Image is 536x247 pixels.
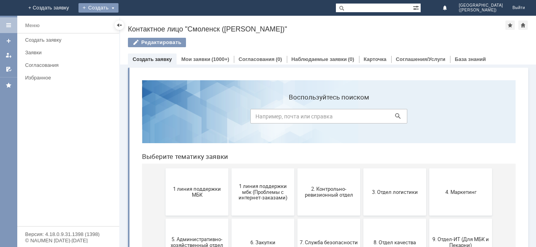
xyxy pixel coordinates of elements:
div: (0) [276,56,282,62]
a: Мои заявки [2,49,15,61]
div: Согласования [25,62,115,68]
span: 2. Контрольно-ревизионный отдел [164,112,222,124]
span: 1 линия поддержки МБК [32,112,90,124]
button: 9. Отдел-ИТ (Для МБК и Пекарни) [294,145,356,192]
button: 5. Административно-хозяйственный отдел [30,145,93,192]
button: 2. Контрольно-ревизионный отдел [162,94,224,142]
div: (0) [348,56,354,62]
a: База знаний [455,56,486,62]
span: 1 линия поддержки мбк (Проблемы с интернет-заказами) [98,109,156,127]
a: Мои заявки [181,56,210,62]
a: Создать заявку [22,34,118,46]
button: 3. Отдел логистики [228,94,290,142]
span: ([PERSON_NAME]) [459,8,503,13]
span: 8. Отдел качества [230,165,288,171]
a: Согласования [22,59,118,71]
a: Заявки [22,46,118,59]
div: Заявки [25,50,115,55]
div: (1000+) [211,56,229,62]
span: Финансовый отдел [296,216,354,221]
div: Скрыть меню [115,20,124,30]
span: 6. Закупки [98,165,156,171]
a: Согласования [239,56,275,62]
button: 8. Отдел качества [228,145,290,192]
span: 7. Служба безопасности [164,165,222,171]
div: Создать заявку [25,37,115,43]
button: 1 линия поддержки МБК [30,94,93,142]
span: Бухгалтерия (для мбк) [32,216,90,221]
a: Создать заявку [2,35,15,47]
a: Наблюдаемые заявки [292,56,347,62]
div: Сделать домашней страницей [518,20,528,30]
a: Карточка [364,56,387,62]
div: Меню [25,21,40,30]
button: Бухгалтерия (для мбк) [30,195,93,242]
span: 3. Отдел логистики [230,115,288,121]
span: 9. Отдел-ИТ (Для МБК и Пекарни) [296,162,354,174]
button: Отдел ИТ (1С) [96,195,159,242]
div: Версия: 4.18.0.9.31.1398 (1398) [25,232,111,237]
button: 6. Закупки [96,145,159,192]
button: Отдел-ИТ (Офис) [228,195,290,242]
span: Отдел ИТ (1С) [98,216,156,221]
label: Воспользуйтесь поиском [115,19,272,27]
button: 4. Маркетинг [294,94,356,142]
header: Выберите тематику заявки [6,79,380,87]
input: Например, почта или справка [115,35,272,50]
span: Отдел-ИТ (Битрикс24 и CRM) [164,213,222,225]
button: 1 линия поддержки мбк (Проблемы с интернет-заказами) [96,94,159,142]
div: Избранное [25,75,106,81]
span: Расширенный поиск [413,4,421,11]
button: Финансовый отдел [294,195,356,242]
span: Отдел-ИТ (Офис) [230,216,288,221]
span: [GEOGRAPHIC_DATA] [459,3,503,8]
a: Мои согласования [2,63,15,76]
div: Создать [78,3,119,13]
div: Добавить в избранное [505,20,515,30]
button: Отдел-ИТ (Битрикс24 и CRM) [162,195,224,242]
a: Соглашения/Услуги [396,56,445,62]
div: Контактное лицо "Смоленск ([PERSON_NAME])" [128,25,505,33]
span: 4. Маркетинг [296,115,354,121]
span: 5. Административно-хозяйственный отдел [32,162,90,174]
button: 7. Служба безопасности [162,145,224,192]
a: Создать заявку [133,56,172,62]
div: © NAUMEN [DATE]-[DATE] [25,238,111,243]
